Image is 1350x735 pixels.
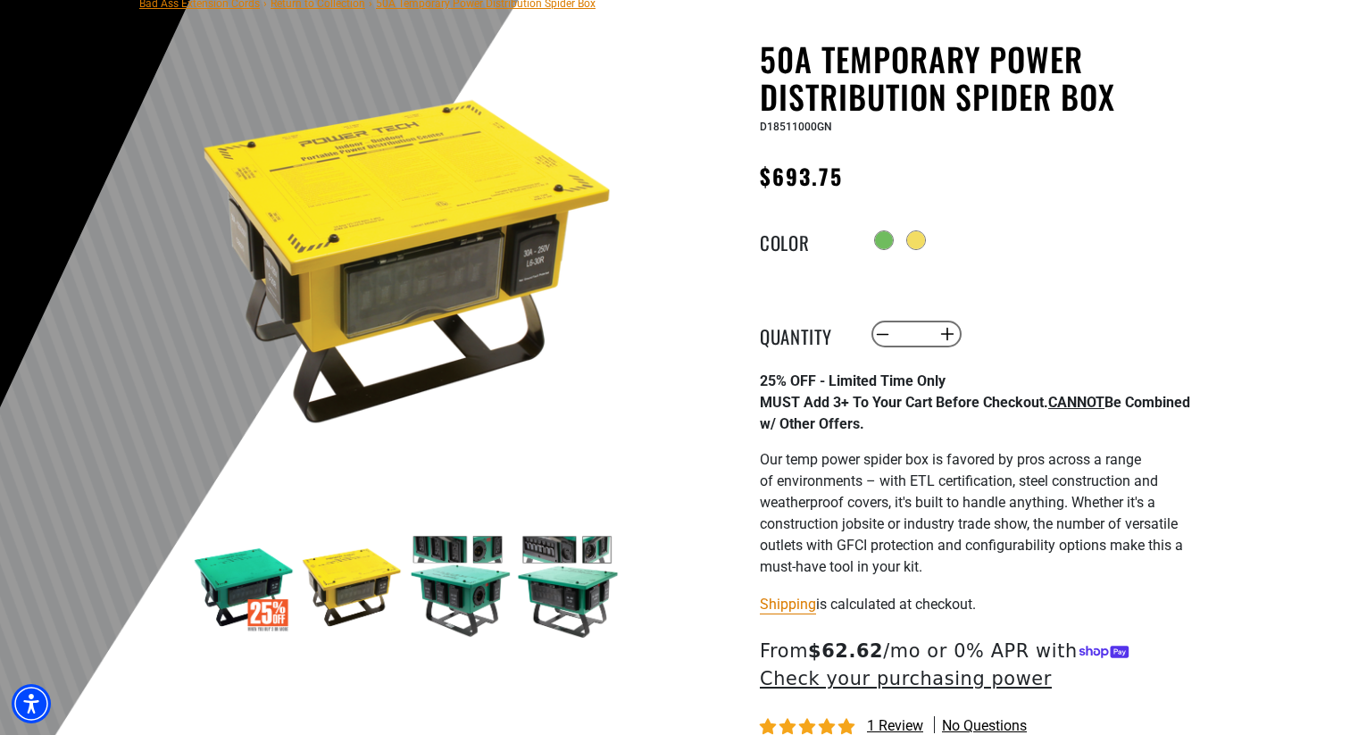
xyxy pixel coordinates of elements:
[408,535,512,639] img: green
[300,535,404,639] img: yellow
[760,451,1183,575] span: Our temp power spider box is favored by pros across a range of environments – with ETL certificat...
[760,322,849,346] label: Quantity
[760,371,1197,578] div: Page 1
[867,717,923,734] span: 1 review
[760,372,946,389] strong: 25% OFF - Limited Time Only
[760,596,816,613] a: Shipping
[12,684,51,723] div: Accessibility Menu
[760,160,844,192] span: $693.75
[192,44,622,474] img: yellow
[1048,394,1104,411] span: CANNOT
[760,121,832,133] span: D18511000GN
[760,229,849,252] legend: Color
[760,394,1190,432] strong: MUST Add 3+ To Your Cart Before Checkout. Be Combined w/ Other Offers.
[760,592,1197,616] div: is calculated at checkout.
[516,535,620,639] img: green
[760,40,1197,115] h1: 50A Temporary Power Distribution Spider Box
